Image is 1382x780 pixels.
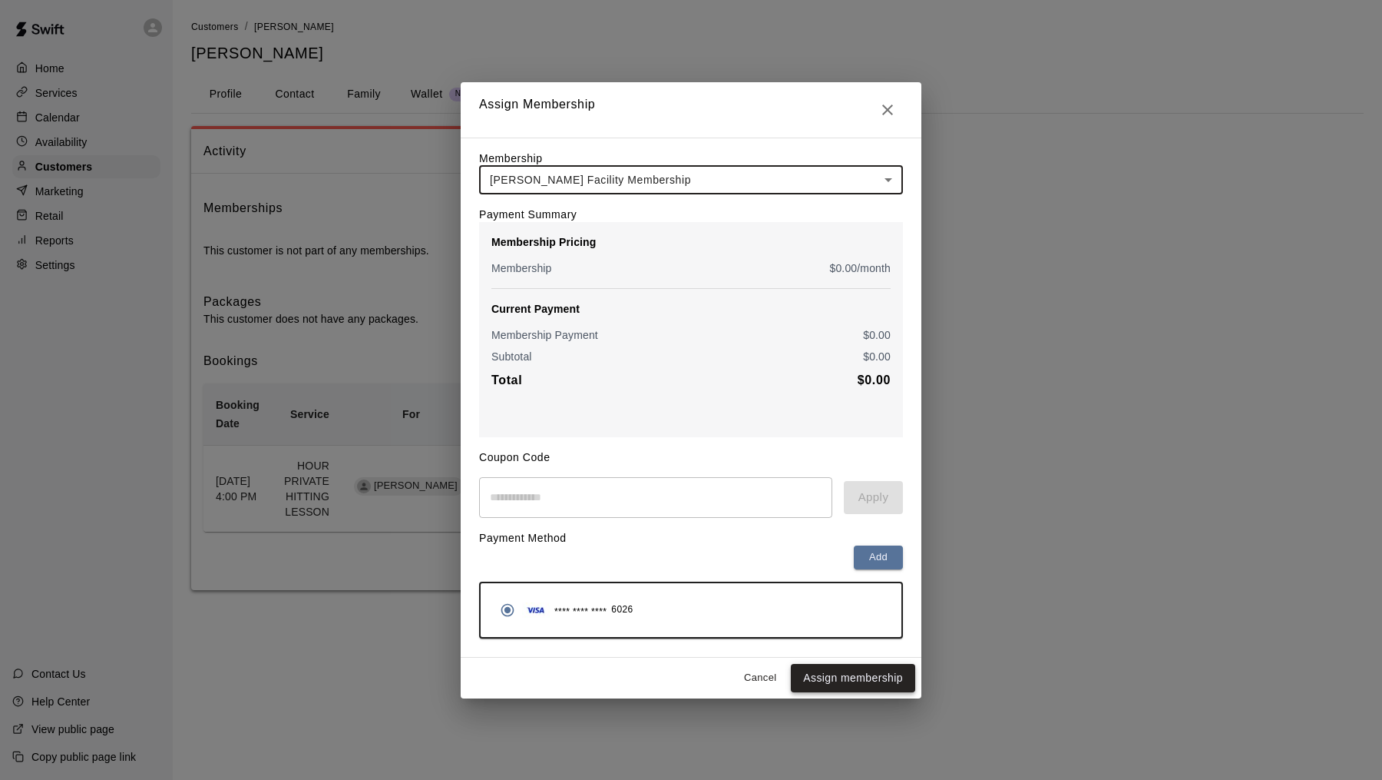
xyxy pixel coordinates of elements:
[491,327,598,343] p: Membership Payment
[479,451,550,463] label: Coupon Code
[491,234,891,250] p: Membership Pricing
[491,261,552,276] p: Membership
[479,208,577,221] label: Payment Summary
[479,532,567,544] label: Payment Method
[858,373,891,387] b: $ 0.00
[479,166,903,194] div: [PERSON_NAME] Facility Membership
[736,666,785,690] button: Cancel
[611,602,633,618] span: 6026
[830,261,891,276] p: $ 0.00 /month
[491,373,522,387] b: Total
[872,95,903,125] button: Close
[863,349,891,364] p: $ 0.00
[854,546,903,569] button: Add
[479,152,543,164] label: Membership
[491,301,891,317] p: Current Payment
[791,664,915,692] button: Assign membership
[461,82,921,138] h2: Assign Membership
[522,602,550,618] img: Credit card brand logo
[491,349,532,364] p: Subtotal
[863,327,891,343] p: $ 0.00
